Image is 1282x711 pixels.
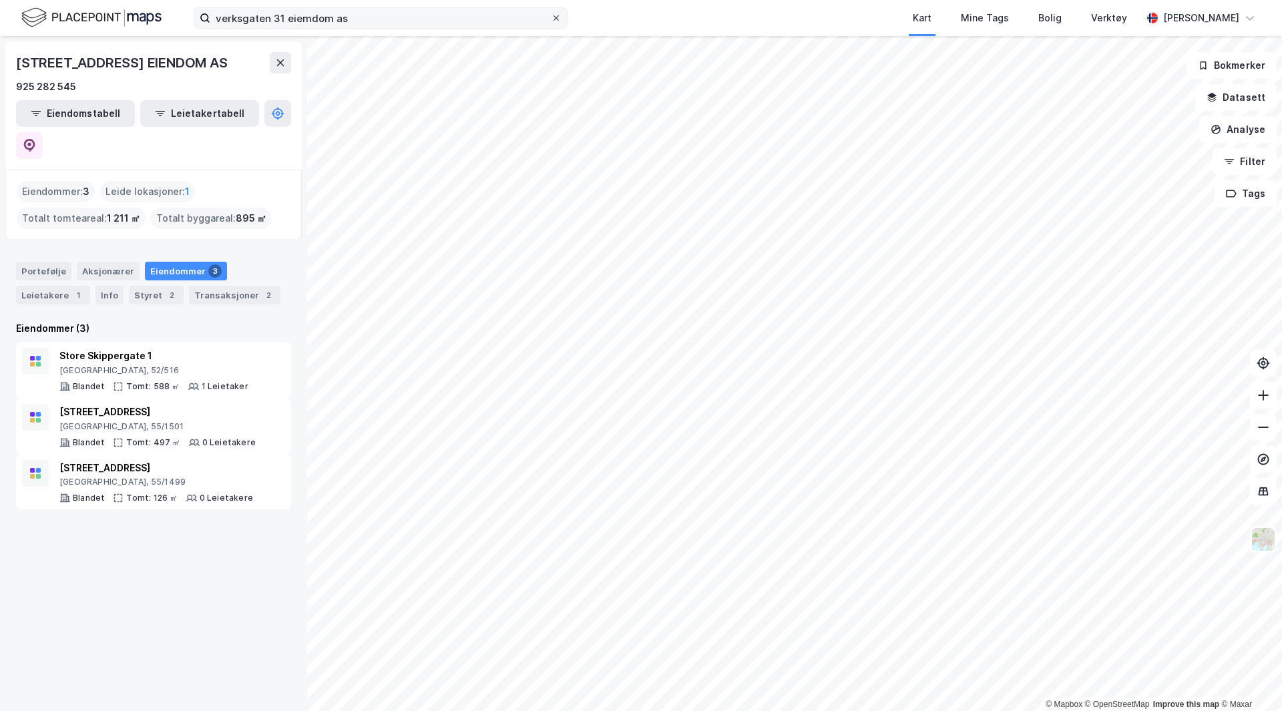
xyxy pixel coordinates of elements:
button: Datasett [1195,84,1277,111]
button: Eiendomstabell [16,100,135,127]
div: Totalt tomteareal : [17,208,146,229]
img: Z [1251,527,1276,552]
div: 2 [262,288,275,302]
span: 895 ㎡ [236,210,266,226]
div: 3 [208,264,222,278]
div: [STREET_ADDRESS] [59,404,256,420]
div: Portefølje [16,262,71,280]
div: Styret [129,286,184,304]
span: 3 [83,184,89,200]
div: Kart [913,10,931,26]
div: [GEOGRAPHIC_DATA], 55/1501 [59,421,256,432]
iframe: Chat Widget [1215,647,1282,711]
div: Blandet [73,437,105,448]
div: Blandet [73,493,105,503]
div: Totalt byggareal : [151,208,272,229]
div: Leide lokasjoner : [100,181,195,202]
div: Verktøy [1091,10,1127,26]
div: [PERSON_NAME] [1163,10,1239,26]
div: Tomt: 126 ㎡ [126,493,178,503]
div: Eiendommer [145,262,227,280]
input: Søk på adresse, matrikkel, gårdeiere, leietakere eller personer [210,8,551,28]
div: Store Skippergate 1 [59,348,248,364]
div: 1 Leietaker [202,381,248,392]
div: [STREET_ADDRESS] EIENDOM AS [16,52,230,73]
div: Bolig [1038,10,1062,26]
div: Tomt: 497 ㎡ [126,437,180,448]
div: Eiendommer : [17,181,95,202]
div: 925 282 545 [16,79,76,95]
button: Filter [1213,148,1277,175]
div: 2 [165,288,178,302]
div: Transaksjoner [189,286,280,304]
div: Blandet [73,381,105,392]
div: Info [95,286,124,304]
span: 1 [185,184,190,200]
button: Bokmerker [1187,52,1277,79]
a: Improve this map [1153,700,1219,709]
div: Eiendommer (3) [16,320,291,336]
button: Tags [1215,180,1277,207]
span: 1 211 ㎡ [107,210,140,226]
div: Leietakere [16,286,90,304]
button: Analyse [1199,116,1277,143]
div: 0 Leietakere [202,437,256,448]
div: Mine Tags [961,10,1009,26]
a: OpenStreetMap [1085,700,1150,709]
button: Leietakertabell [140,100,259,127]
div: Aksjonærer [77,262,140,280]
div: [STREET_ADDRESS] [59,460,253,476]
div: Kontrollprogram for chat [1215,647,1282,711]
div: Tomt: 588 ㎡ [126,381,180,392]
div: 1 [71,288,85,302]
div: 0 Leietakere [200,493,253,503]
div: [GEOGRAPHIC_DATA], 52/516 [59,365,248,376]
div: [GEOGRAPHIC_DATA], 55/1499 [59,477,253,487]
img: logo.f888ab2527a4732fd821a326f86c7f29.svg [21,6,162,29]
a: Mapbox [1046,700,1082,709]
